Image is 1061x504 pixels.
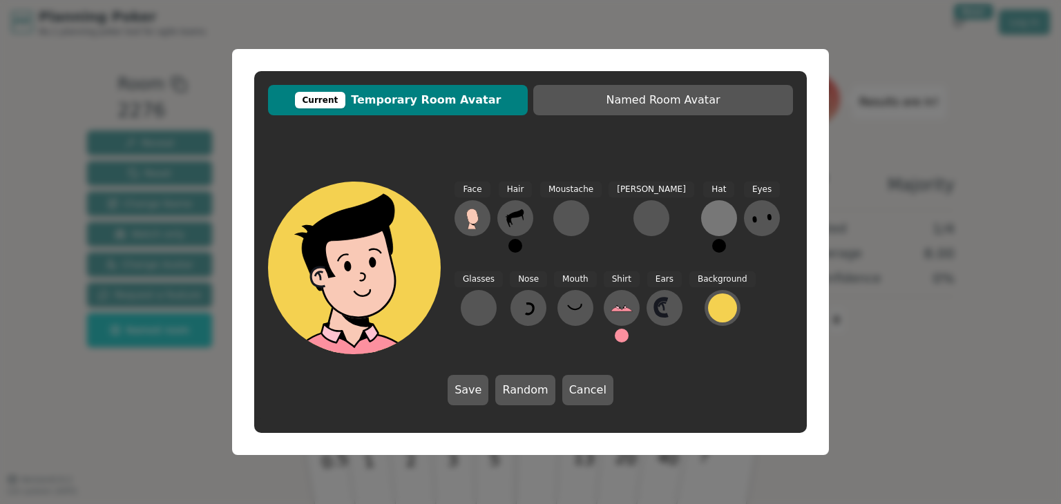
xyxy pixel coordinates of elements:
span: Mouth [554,271,597,287]
button: Save [448,375,488,405]
button: Cancel [562,375,613,405]
span: Moustache [540,182,602,197]
span: Ears [647,271,682,287]
span: Background [689,271,756,287]
span: Named Room Avatar [540,92,786,108]
span: Glasses [455,271,503,287]
span: Shirt [604,271,640,287]
span: Eyes [744,182,780,197]
span: Temporary Room Avatar [275,92,521,108]
span: [PERSON_NAME] [609,182,694,197]
span: Hat [703,182,734,197]
span: Hair [499,182,533,197]
div: Current [295,92,346,108]
span: Nose [510,271,547,287]
span: Face [455,182,490,197]
button: Named Room Avatar [533,85,793,115]
button: CurrentTemporary Room Avatar [268,85,528,115]
button: Random [495,375,555,405]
